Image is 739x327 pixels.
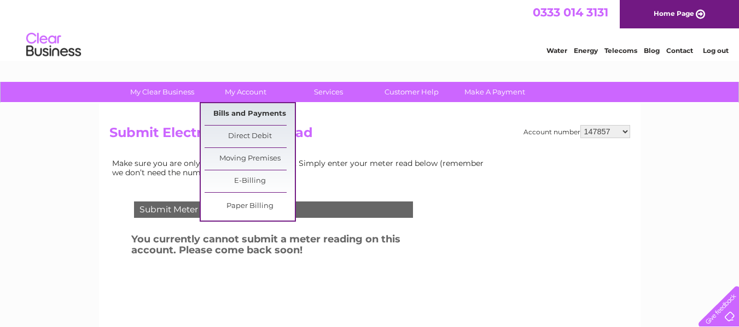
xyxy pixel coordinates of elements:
a: My Account [200,82,290,102]
a: Energy [574,46,598,55]
a: Water [546,46,567,55]
a: Make A Payment [450,82,540,102]
td: Make sure you are only paying for what you use. Simply enter your meter read below (remember we d... [109,156,492,179]
a: Telecoms [604,46,637,55]
a: Bills and Payments [205,103,295,125]
div: Submit Meter Read [134,201,413,218]
a: Customer Help [366,82,457,102]
a: Paper Billing [205,195,295,217]
a: Log out [703,46,729,55]
a: E-Billing [205,170,295,192]
a: My Clear Business [117,82,207,102]
a: Services [283,82,374,102]
a: Blog [644,46,660,55]
div: Clear Business is a trading name of Verastar Limited (registered in [GEOGRAPHIC_DATA] No. 3667643... [112,6,629,53]
a: Direct Debit [205,126,295,147]
a: Moving Premises [205,148,295,170]
img: logo.png [26,28,82,62]
h3: You currently cannot submit a meter reading on this account. Please come back soon! [131,231,442,261]
a: 0333 014 3131 [533,5,608,19]
div: Account number [523,125,630,138]
h2: Submit Electricity Meter Read [109,125,630,146]
a: Contact [666,46,693,55]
